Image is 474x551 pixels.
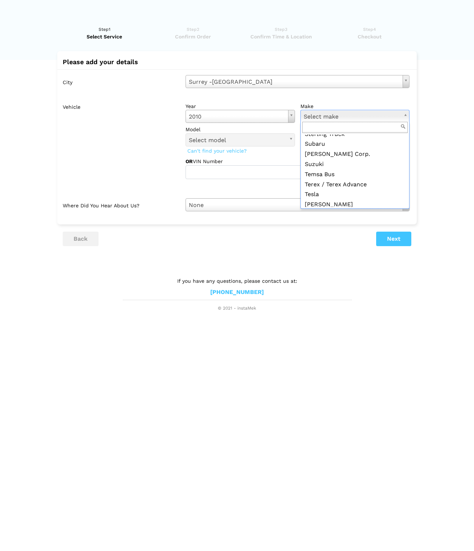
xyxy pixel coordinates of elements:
[302,170,408,180] div: Temsa Bus
[302,200,408,210] div: [PERSON_NAME]
[302,159,408,170] div: Suzuki
[302,139,408,149] div: Subaru
[302,190,408,200] div: Tesla
[302,129,408,140] div: Sterling Truck
[302,180,408,190] div: Terex / Terex Advance
[302,149,408,159] div: [PERSON_NAME] Corp.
